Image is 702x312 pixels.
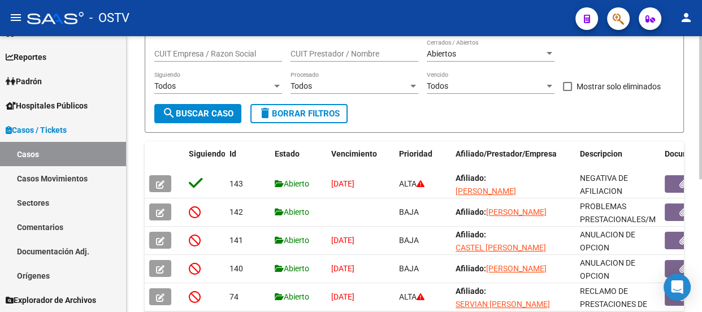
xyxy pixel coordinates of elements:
[580,258,635,280] span: ANULACION DE OPCION
[331,179,354,188] span: [DATE]
[275,179,309,188] span: Abierto
[229,236,243,245] span: 141
[89,6,129,31] span: - OSTV
[184,142,225,179] datatable-header-cell: Siguiendo
[229,179,243,188] span: 143
[486,264,547,273] span: [PERSON_NAME]
[258,109,340,119] span: Borrar Filtros
[399,264,419,273] span: BAJA
[275,149,300,158] span: Estado
[331,264,354,273] span: [DATE]
[399,179,424,188] span: ALTA
[580,230,635,252] span: ANULACION DE OPCION
[6,99,88,112] span: Hospitales Públicos
[580,149,622,158] span: Descripcion
[154,81,176,90] span: Todos
[395,142,451,179] datatable-header-cell: Prioridad
[331,149,377,158] span: Vencimiento
[456,149,557,158] span: Afiliado/Prestador/Empresa
[229,264,243,273] span: 140
[399,292,424,301] span: ALTA
[456,187,516,209] span: [PERSON_NAME] [PERSON_NAME]
[331,292,354,301] span: [DATE]
[575,142,660,179] datatable-header-cell: Descripcion
[162,106,176,120] mat-icon: search
[258,106,272,120] mat-icon: delete
[6,294,96,306] span: Explorador de Archivos
[679,11,693,24] mat-icon: person
[399,236,419,245] span: BAJA
[9,11,23,24] mat-icon: menu
[456,243,546,265] span: CASTEL [PERSON_NAME] [PERSON_NAME]
[229,207,243,216] span: 142
[225,142,270,179] datatable-header-cell: Id
[399,149,432,158] span: Prioridad
[427,49,456,58] span: Abiertos
[250,104,348,123] button: Borrar Filtros
[331,236,354,245] span: [DATE]
[399,207,419,216] span: BAJA
[275,264,309,273] span: Abierto
[664,274,691,301] div: Open Intercom Messenger
[275,236,309,245] span: Abierto
[427,81,448,90] span: Todos
[456,174,486,183] strong: Afiliado:
[229,292,239,301] span: 74
[456,207,486,216] strong: Afiliado:
[162,109,233,119] span: Buscar Caso
[456,264,486,273] strong: Afiliado:
[580,202,696,224] span: PROBLEMAS PRESTACIONALES/MEDICACION
[291,81,312,90] span: Todos
[154,104,241,123] button: Buscar Caso
[6,51,46,63] span: Reportes
[451,142,575,179] datatable-header-cell: Afiliado/Prestador/Empresa
[275,207,309,216] span: Abierto
[6,124,67,136] span: Casos / Tickets
[327,142,395,179] datatable-header-cell: Vencimiento
[6,75,42,88] span: Padrón
[486,207,547,216] span: [PERSON_NAME]
[580,174,628,196] span: NEGATIVA DE AFILIACION
[275,292,309,301] span: Abierto
[189,149,226,158] span: Siguiendo
[229,149,236,158] span: Id
[456,230,486,239] strong: Afiliado:
[577,80,661,93] span: Mostrar solo eliminados
[456,287,486,296] strong: Afiliado:
[270,142,327,179] datatable-header-cell: Estado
